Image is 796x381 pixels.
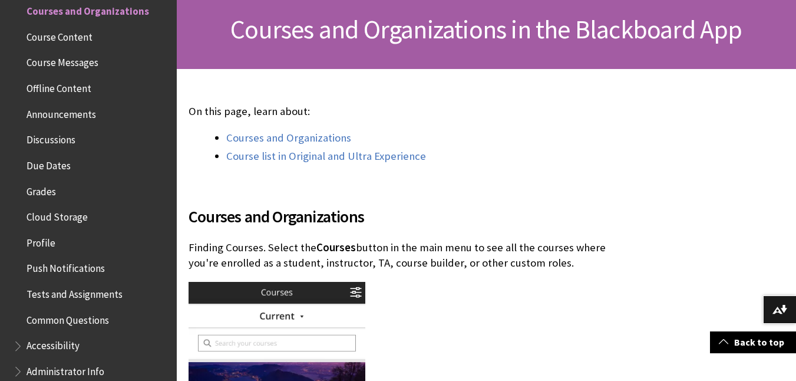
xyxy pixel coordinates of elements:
[27,284,123,300] span: Tests and Assignments
[27,27,93,43] span: Course Content
[27,78,91,94] span: Offline Content
[230,13,742,45] span: Courses and Organizations in the Blackboard App
[27,182,56,198] span: Grades
[226,131,351,145] a: Courses and Organizations
[27,233,55,249] span: Profile
[27,207,88,223] span: Cloud Storage
[226,149,426,163] a: Course list in Original and Ultra Experience
[710,331,796,353] a: Back to top
[27,362,104,377] span: Administrator Info
[27,104,96,120] span: Announcements
[27,1,149,17] span: Courses and Organizations
[27,53,98,69] span: Course Messages
[27,156,71,172] span: Due Dates
[27,259,105,275] span: Push Notifications
[27,336,80,352] span: Accessibility
[27,310,109,326] span: Common Questions
[27,130,75,146] span: Discussions
[316,241,356,254] span: Courses
[189,104,610,119] p: On this page, learn about:
[189,240,610,271] p: Finding Courses. Select the button in the main menu to see all the courses where you're enrolled ...
[189,204,610,229] span: Courses and Organizations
